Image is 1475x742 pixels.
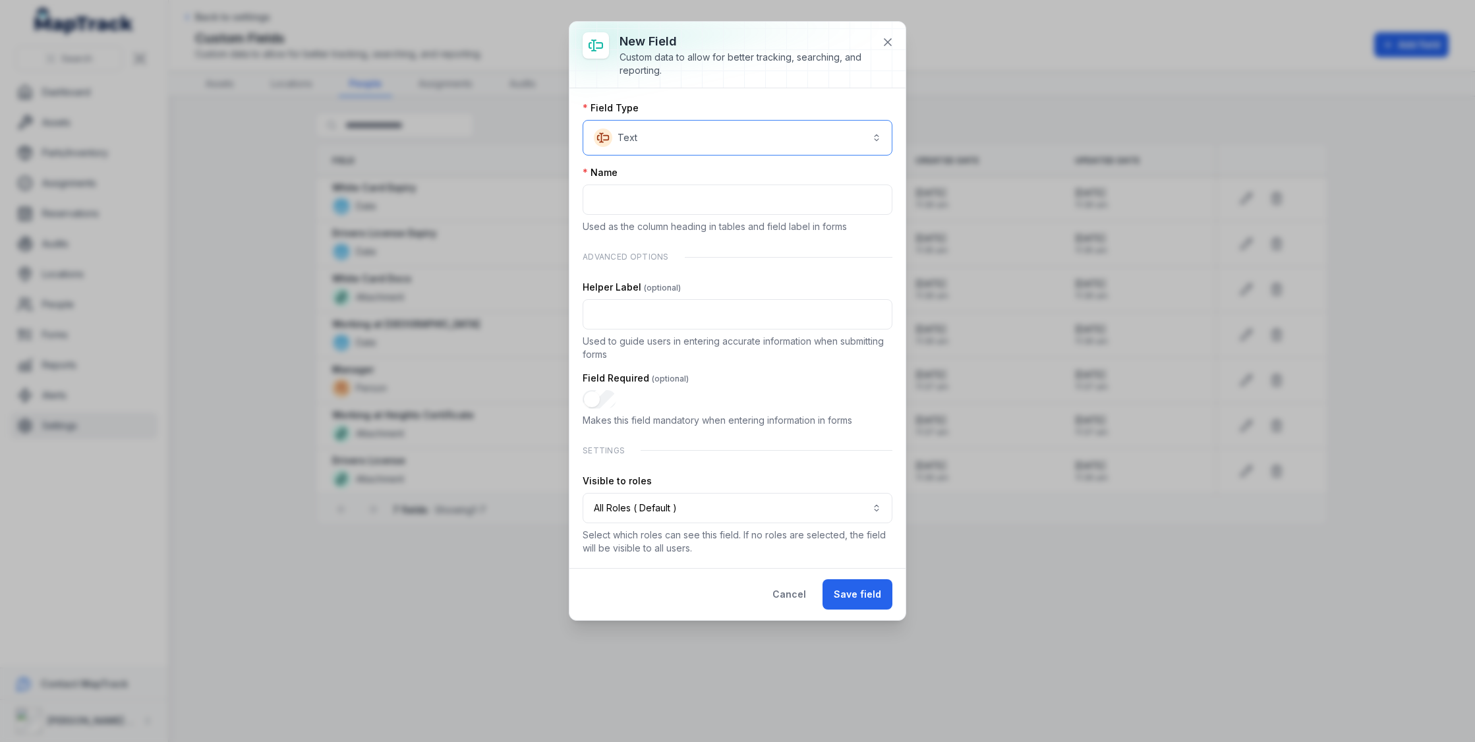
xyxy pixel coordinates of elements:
[583,493,892,523] button: All Roles ( Default )
[583,120,892,156] button: Text
[583,220,892,233] p: Used as the column heading in tables and field label in forms
[823,579,892,610] button: Save field
[620,32,871,51] h3: New field
[583,185,892,215] input: :rpg:-form-item-label
[583,414,892,427] p: Makes this field mandatory when entering information in forms
[583,244,892,270] div: Advanced Options
[583,372,689,385] label: Field Required
[583,438,892,464] div: Settings
[583,101,639,115] label: Field Type
[583,166,618,179] label: Name
[583,474,652,488] label: Visible to roles
[620,51,871,77] div: Custom data to allow for better tracking, searching, and reporting.
[583,390,616,409] input: :rpj:-form-item-label
[583,335,892,361] p: Used to guide users in entering accurate information when submitting forms
[761,579,817,610] button: Cancel
[583,299,892,329] input: :rpi:-form-item-label
[583,281,681,294] label: Helper Label
[583,528,892,555] p: Select which roles can see this field. If no roles are selected, the field will be visible to all...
